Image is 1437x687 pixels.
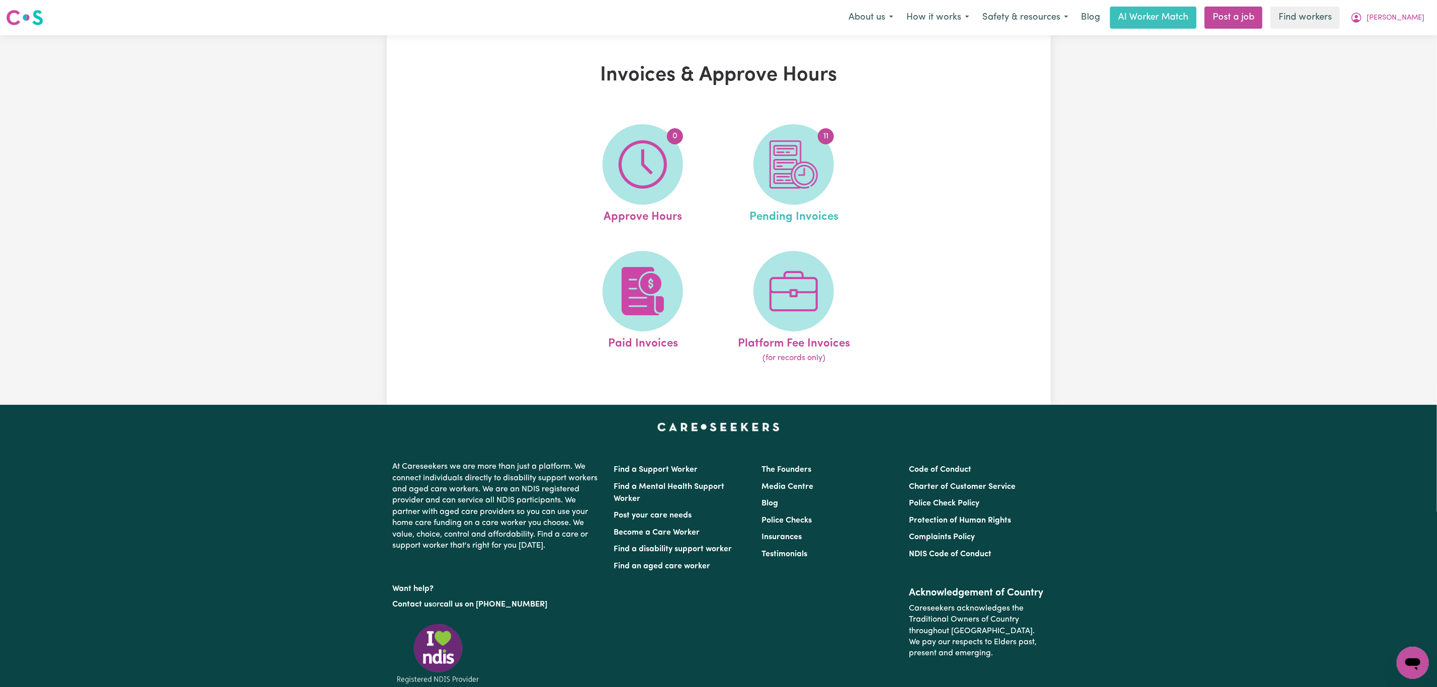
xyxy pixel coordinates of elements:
a: Police Check Policy [909,499,979,507]
span: (for records only) [763,352,825,364]
a: Become a Care Worker [614,529,700,537]
span: 0 [667,128,683,144]
a: Police Checks [762,517,812,525]
a: The Founders [762,466,811,474]
a: Find a disability support worker [614,545,732,553]
a: Media Centre [762,483,813,491]
a: Protection of Human Rights [909,517,1011,525]
a: Find an aged care worker [614,562,711,570]
iframe: Button to launch messaging window, conversation in progress [1397,647,1429,679]
span: 11 [818,128,834,144]
img: Registered NDIS provider [393,622,483,685]
a: call us on [PHONE_NUMBER] [440,600,548,609]
a: Careseekers home page [657,423,780,431]
a: Blog [762,499,778,507]
button: Safety & resources [976,7,1075,28]
p: Want help? [393,579,602,594]
a: Find workers [1271,7,1340,29]
a: Blog [1075,7,1106,29]
p: At Careseekers we are more than just a platform. We connect individuals directly to disability su... [393,457,602,555]
a: Testimonials [762,550,807,558]
h2: Acknowledgement of Country [909,587,1044,599]
a: Pending Invoices [721,124,866,226]
span: Approve Hours [604,205,682,226]
a: AI Worker Match [1110,7,1197,29]
a: Careseekers logo [6,6,43,29]
a: Contact us [393,600,433,609]
span: Platform Fee Invoices [738,331,850,353]
span: [PERSON_NAME] [1367,13,1424,24]
a: Complaints Policy [909,533,975,541]
p: or [393,595,602,614]
span: Pending Invoices [749,205,838,226]
a: Approve Hours [570,124,715,226]
button: My Account [1344,7,1431,28]
a: Find a Mental Health Support Worker [614,483,725,503]
a: NDIS Code of Conduct [909,550,991,558]
a: Post a job [1205,7,1262,29]
a: Insurances [762,533,802,541]
a: Charter of Customer Service [909,483,1016,491]
a: Platform Fee Invoices(for records only) [721,251,866,365]
span: Paid Invoices [608,331,678,353]
h1: Invoices & Approve Hours [503,63,934,88]
a: Post your care needs [614,511,692,520]
a: Code of Conduct [909,466,971,474]
img: Careseekers logo [6,9,43,27]
a: Find a Support Worker [614,466,698,474]
a: Paid Invoices [570,251,715,365]
button: About us [842,7,900,28]
button: How it works [900,7,976,28]
p: Careseekers acknowledges the Traditional Owners of Country throughout [GEOGRAPHIC_DATA]. We pay o... [909,599,1044,663]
